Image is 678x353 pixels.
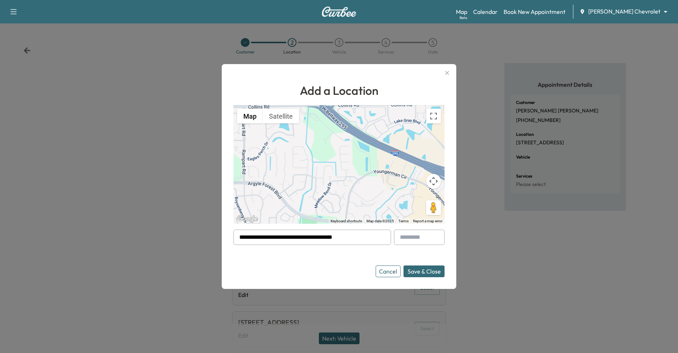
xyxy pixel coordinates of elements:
[504,7,565,16] a: Book New Appointment
[404,265,445,277] button: Save & Close
[588,7,660,16] span: [PERSON_NAME] Chevrolet
[321,7,357,17] img: Curbee Logo
[413,219,442,223] a: Report a map error
[235,214,259,224] a: Open this area in Google Maps (opens a new window)
[263,109,299,123] button: Show satellite imagery
[398,219,409,223] a: Terms (opens in new tab)
[235,214,259,224] img: Google
[331,219,362,224] button: Keyboard shortcuts
[376,265,401,277] button: Cancel
[426,200,441,215] button: Drag Pegman onto the map to open Street View
[233,82,445,99] h1: Add a Location
[426,174,441,189] button: Map camera controls
[460,15,467,21] div: Beta
[237,109,263,123] button: Show street map
[473,7,498,16] a: Calendar
[366,219,394,223] span: Map data ©2025
[426,109,441,123] button: Toggle fullscreen view
[456,7,467,16] a: MapBeta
